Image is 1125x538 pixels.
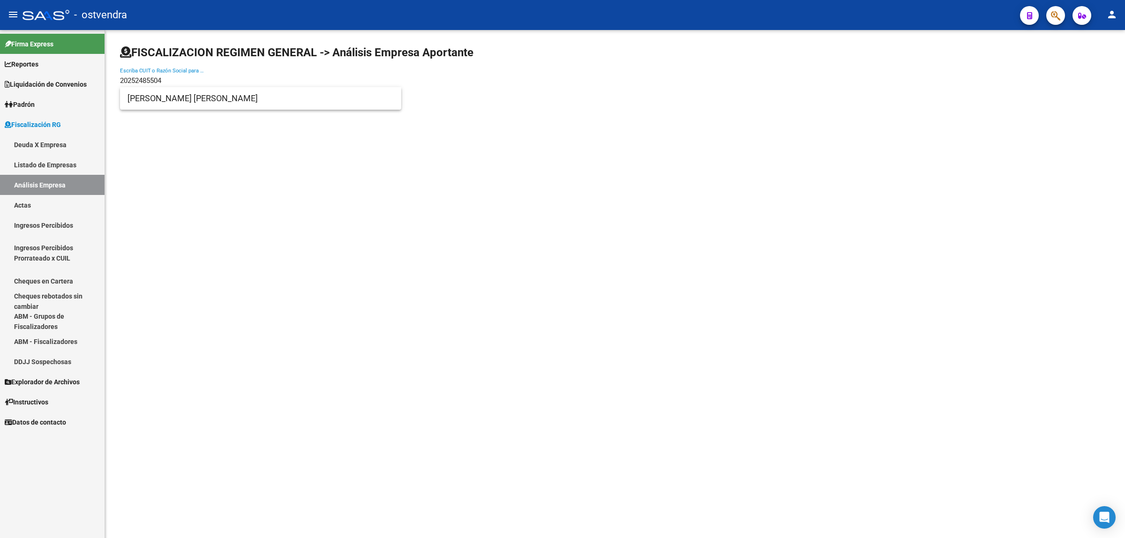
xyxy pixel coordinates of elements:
[5,120,61,130] span: Fiscalización RG
[127,87,394,110] span: [PERSON_NAME] [PERSON_NAME]
[5,377,80,387] span: Explorador de Archivos
[1106,9,1117,20] mat-icon: person
[120,45,473,60] h1: FISCALIZACION REGIMEN GENERAL -> Análisis Empresa Aportante
[5,417,66,427] span: Datos de contacto
[7,9,19,20] mat-icon: menu
[74,5,127,25] span: - ostvendra
[5,59,38,69] span: Reportes
[1093,506,1116,529] div: Open Intercom Messenger
[5,79,87,90] span: Liquidación de Convenios
[5,99,35,110] span: Padrón
[5,39,53,49] span: Firma Express
[5,397,48,407] span: Instructivos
